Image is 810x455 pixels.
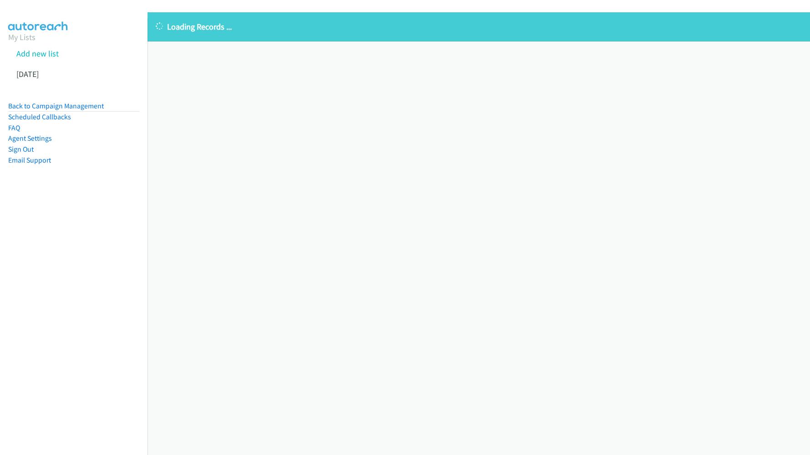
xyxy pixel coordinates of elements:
a: FAQ [8,123,20,132]
a: Back to Campaign Management [8,102,104,110]
a: Email Support [8,156,51,164]
a: Agent Settings [8,134,52,143]
a: Add new list [16,48,59,59]
a: [DATE] [16,69,39,79]
p: Loading Records ... [156,20,802,33]
a: My Lists [8,32,36,42]
a: Sign Out [8,145,34,153]
a: Scheduled Callbacks [8,112,71,121]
